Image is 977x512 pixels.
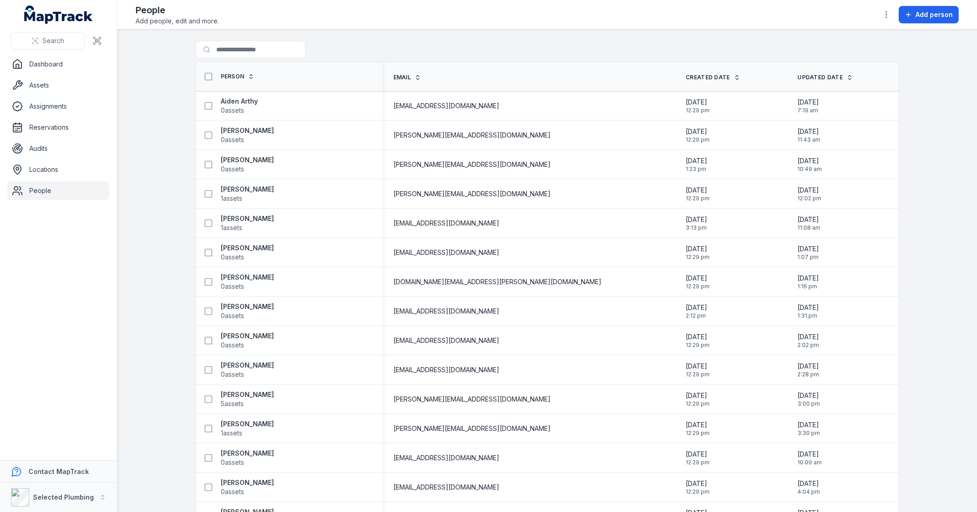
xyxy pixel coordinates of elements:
[686,253,710,261] span: 12:29 pm
[686,156,707,173] time: 13/02/2025, 1:23:00 pm
[221,223,242,232] span: 1 assets
[686,488,710,495] span: 12:29 pm
[797,303,819,312] span: [DATE]
[393,336,499,345] span: [EMAIL_ADDRESS][DOMAIN_NAME]
[221,253,244,262] span: 0 assets
[686,420,710,437] time: 14/01/2025, 12:29:42 pm
[393,395,551,404] span: [PERSON_NAME][EMAIL_ADDRESS][DOMAIN_NAME]
[797,371,819,378] span: 2:28 pm
[797,391,820,400] span: [DATE]
[686,165,707,173] span: 1:23 pm
[221,449,274,467] a: [PERSON_NAME]0assets
[797,391,820,407] time: 11/08/2025, 3:00:17 pm
[686,400,710,407] span: 12:29 pm
[686,215,707,231] time: 28/02/2025, 3:13:20 pm
[221,478,274,487] strong: [PERSON_NAME]
[797,362,819,378] time: 11/08/2025, 2:28:46 pm
[393,219,499,228] span: [EMAIL_ADDRESS][DOMAIN_NAME]
[393,74,421,81] a: Email
[797,244,819,253] span: [DATE]
[686,450,710,466] time: 14/01/2025, 12:29:42 pm
[393,307,499,316] span: [EMAIL_ADDRESS][DOMAIN_NAME]
[221,185,274,203] a: [PERSON_NAME]1assets
[221,311,244,320] span: 0 assets
[221,487,244,496] span: 0 assets
[686,371,710,378] span: 12:29 pm
[686,391,710,407] time: 14/01/2025, 12:29:42 pm
[686,244,710,253] span: [DATE]
[797,253,819,261] span: 1:07 pm
[797,479,820,488] span: [DATE]
[393,365,499,374] span: [EMAIL_ADDRESS][DOMAIN_NAME]
[221,361,274,370] strong: [PERSON_NAME]
[686,274,710,290] time: 14/01/2025, 12:29:42 pm
[797,224,820,231] span: 11:08 am
[797,215,820,231] time: 11/08/2025, 11:08:49 am
[221,370,244,379] span: 0 assets
[797,98,819,114] time: 29/07/2025, 7:19:23 am
[221,331,274,350] a: [PERSON_NAME]0assets
[393,101,499,110] span: [EMAIL_ADDRESS][DOMAIN_NAME]
[797,156,822,165] span: [DATE]
[797,459,822,466] span: 10:09 am
[221,449,274,458] strong: [PERSON_NAME]
[393,483,499,492] span: [EMAIL_ADDRESS][DOMAIN_NAME]
[221,155,274,174] a: [PERSON_NAME]0assets
[393,189,551,198] span: [PERSON_NAME][EMAIL_ADDRESS][DOMAIN_NAME]
[797,74,853,81] a: Updated Date
[686,186,710,202] time: 14/01/2025, 12:29:42 pm
[686,127,710,136] span: [DATE]
[221,302,274,320] a: [PERSON_NAME]0assets
[686,332,710,341] span: [DATE]
[686,312,707,319] span: 2:12 pm
[797,195,821,202] span: 12:02 pm
[393,277,601,286] span: [DOMAIN_NAME][EMAIL_ADDRESS][PERSON_NAME][DOMAIN_NAME]
[686,74,730,81] span: Created Date
[221,97,258,115] a: Aiden Arthy0assets
[797,420,820,429] span: [DATE]
[686,215,707,224] span: [DATE]
[221,361,274,379] a: [PERSON_NAME]0assets
[797,312,819,319] span: 1:31 pm
[797,479,820,495] time: 11/08/2025, 4:04:44 pm
[797,136,820,143] span: 11:43 am
[393,131,551,140] span: [PERSON_NAME][EMAIL_ADDRESS][DOMAIN_NAME]
[221,194,242,203] span: 1 assets
[686,74,740,81] a: Created Date
[686,244,710,261] time: 14/01/2025, 12:29:42 pm
[221,106,244,115] span: 0 assets
[686,420,710,429] span: [DATE]
[221,302,274,311] strong: [PERSON_NAME]
[221,126,274,135] strong: [PERSON_NAME]
[221,155,274,165] strong: [PERSON_NAME]
[686,391,710,400] span: [DATE]
[686,274,710,283] span: [DATE]
[221,73,255,80] a: Person
[797,420,820,437] time: 11/08/2025, 3:30:06 pm
[686,429,710,437] span: 12:29 pm
[221,282,244,291] span: 0 assets
[11,32,85,50] button: Search
[686,107,710,114] span: 12:29 pm
[221,478,274,496] a: [PERSON_NAME]0assets
[797,450,822,459] span: [DATE]
[899,6,959,23] button: Add person
[686,332,710,349] time: 14/01/2025, 12:29:42 pm
[686,156,707,165] span: [DATE]
[221,185,274,194] strong: [PERSON_NAME]
[797,127,820,136] span: [DATE]
[686,186,710,195] span: [DATE]
[797,332,819,349] time: 11/08/2025, 2:02:25 pm
[7,182,109,200] a: People
[686,362,710,371] span: [DATE]
[136,4,219,17] h2: People
[686,341,710,349] span: 12:29 pm
[221,390,274,399] strong: [PERSON_NAME]
[221,97,258,106] strong: Aiden Arthy
[393,453,499,462] span: [EMAIL_ADDRESS][DOMAIN_NAME]
[797,400,820,407] span: 3:00 pm
[797,341,819,349] span: 2:02 pm
[797,488,820,495] span: 4:04 pm
[221,73,245,80] span: Person
[7,118,109,137] a: Reservations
